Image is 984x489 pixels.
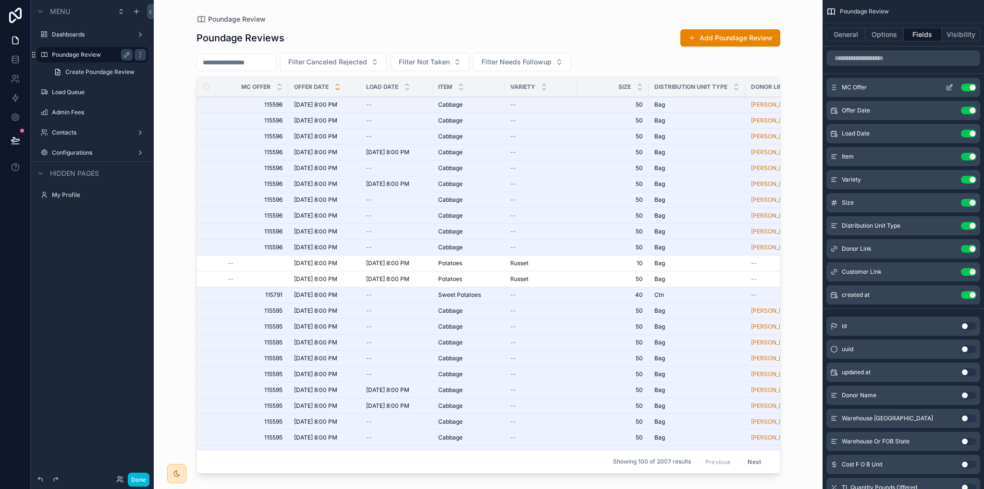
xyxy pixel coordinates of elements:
[654,244,739,251] a: Bag
[366,180,427,188] a: [DATE] 8:00 PM
[438,275,462,283] span: Potatoes
[391,53,469,71] button: Select Button
[52,109,142,116] a: Admin Fees
[751,291,757,299] span: --
[582,212,643,220] span: 50
[582,275,643,283] a: 50
[510,180,516,188] span: --
[366,212,372,220] span: --
[510,228,516,235] span: --
[654,148,739,156] a: Bag
[294,101,355,109] a: [DATE] 8:00 PM
[510,339,516,346] span: --
[366,228,372,235] span: --
[438,133,499,140] a: Cabbage
[438,180,463,188] span: Cabbage
[751,323,819,330] a: [PERSON_NAME] & [PERSON_NAME]
[228,244,283,251] a: 115596
[654,117,665,124] span: Bag
[366,339,427,346] a: --
[582,228,643,235] span: 50
[751,133,819,140] a: [PERSON_NAME] & [PERSON_NAME]
[366,148,427,156] a: [DATE] 8:00 PM
[228,323,283,330] a: 115595
[751,259,819,267] a: --
[654,101,739,109] a: Bag
[582,180,643,188] span: 50
[294,307,355,315] a: [DATE] 8:00 PM
[366,101,427,109] a: --
[582,339,643,346] a: 50
[294,307,337,315] span: [DATE] 8:00 PM
[680,29,780,47] button: Add Poundage Review
[654,339,665,346] span: Bag
[228,196,283,204] a: 115596
[582,323,643,330] span: 50
[366,148,409,156] span: [DATE] 8:00 PM
[294,244,355,251] a: [DATE] 8:00 PM
[228,307,283,315] a: 115595
[654,323,665,330] span: Bag
[366,259,409,267] span: [DATE] 8:00 PM
[366,291,372,299] span: --
[52,191,142,199] a: My Profile
[751,275,819,283] a: --
[228,355,283,362] a: 115595
[510,291,516,299] span: --
[208,14,266,24] span: Poundage Review
[228,133,283,140] span: 115596
[751,196,819,204] a: [PERSON_NAME] & [PERSON_NAME]
[751,228,819,235] a: [PERSON_NAME] & [PERSON_NAME]
[654,148,665,156] span: Bag
[654,164,739,172] a: Bag
[751,117,819,124] a: [PERSON_NAME] & [PERSON_NAME]
[366,259,427,267] a: [DATE] 8:00 PM
[654,133,665,140] span: Bag
[751,244,819,251] span: [PERSON_NAME] & [PERSON_NAME]
[366,339,372,346] span: --
[228,164,283,172] a: 115596
[751,259,757,267] span: --
[751,101,819,109] a: [PERSON_NAME] & [PERSON_NAME]
[654,291,739,299] a: Ctn
[582,164,643,172] a: 50
[654,339,739,346] a: Bag
[654,291,664,299] span: Ctn
[228,259,234,267] span: --
[582,307,643,315] a: 50
[473,53,571,71] button: Select Button
[438,180,499,188] a: Cabbage
[654,275,739,283] a: Bag
[438,291,481,299] span: Sweet Potatoes
[228,212,283,220] span: 115596
[438,307,499,315] a: Cabbage
[438,339,463,346] span: Cabbage
[865,28,904,41] button: Options
[52,149,129,157] a: Configurations
[438,259,462,267] span: Potatoes
[582,148,643,156] a: 50
[582,133,643,140] span: 50
[582,259,643,267] span: 10
[510,323,516,330] span: --
[294,148,355,156] a: [DATE] 8:00 PM
[582,291,643,299] span: 40
[654,180,739,188] a: Bag
[751,164,819,172] a: [PERSON_NAME] & [PERSON_NAME]
[510,196,516,204] span: --
[751,148,819,156] a: [PERSON_NAME] & [PERSON_NAME]
[294,164,337,172] span: [DATE] 8:00 PM
[366,212,427,220] a: --
[582,101,643,109] a: 50
[294,323,337,330] span: [DATE] 8:00 PM
[228,117,283,124] a: 115596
